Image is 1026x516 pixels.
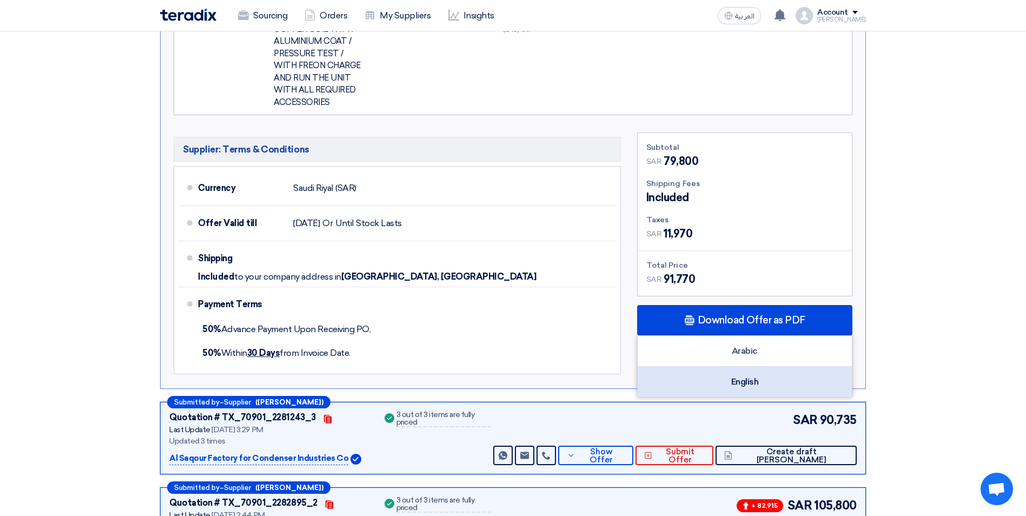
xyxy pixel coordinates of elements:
span: Last Update [169,425,210,434]
div: – [167,396,330,408]
span: [DATE] 3:29 PM [211,425,263,434]
a: Insights [440,4,503,28]
div: Currency [198,175,284,201]
span: to your company address in [234,272,341,282]
span: Until Stock Lasts [335,218,402,229]
span: 79,800 [664,153,698,169]
span: Supplier [224,399,251,406]
img: Verified Account [350,454,361,465]
div: Account [817,8,848,17]
span: 91,770 [664,271,695,287]
span: Submit Offer [655,448,705,464]
a: Orders [296,4,356,28]
span: SAR [646,228,662,240]
span: 90,735 [820,411,857,429]
span: Included [646,189,689,206]
span: Advance Payment Upon Receiving PO, [202,324,370,334]
button: Show Offer [558,446,633,465]
span: Supplier [224,484,251,491]
div: Shipping Fees [646,178,843,189]
div: English [638,367,852,397]
span: Show Offer [578,448,625,464]
span: 11,970 [664,226,692,242]
img: Teradix logo [160,9,216,21]
span: Create draft [PERSON_NAME] [735,448,848,464]
button: Create draft [PERSON_NAME] [716,446,857,465]
span: + 82,915 [737,499,783,512]
div: Total Price [646,260,843,271]
span: [GEOGRAPHIC_DATA], [GEOGRAPHIC_DATA] [341,272,537,282]
div: Quotation # TX_70901_2281243_3 [169,411,316,424]
span: SAR [646,156,662,167]
span: Submitted by [174,399,220,406]
div: 3 out of 3 items are fully priced [396,411,491,427]
div: Taxes [646,214,843,226]
span: SAR [646,274,662,285]
h5: Supplier: Terms & Conditions [174,137,621,162]
div: – [167,481,330,494]
span: Submitted by [174,484,220,491]
div: Payment Terms [198,292,603,317]
div: Updated 3 times [169,435,369,447]
a: My Suppliers [356,4,439,28]
b: ([PERSON_NAME]) [255,484,323,491]
span: SAR [793,411,818,429]
div: Shipping [198,246,284,272]
div: [PERSON_NAME] [817,17,866,23]
button: العربية [718,7,761,24]
span: 105,800 [814,497,857,514]
p: Al Saqour Factory for Condenser Industries Co [169,452,348,465]
span: Within from Invoice Date. [202,348,350,358]
span: [DATE] [293,218,320,229]
div: 3 out of 3 items are fully priced [396,497,491,513]
b: ([PERSON_NAME]) [255,399,323,406]
a: Open chat [981,473,1013,505]
div: Subtotal [646,142,843,153]
button: Submit Offer [636,446,713,465]
strong: 50% [202,324,221,334]
span: SAR [787,497,812,514]
div: Quotation # TX_70901_2282895_2 [169,497,317,510]
span: العربية [735,12,754,20]
img: profile_test.png [796,7,813,24]
strong: 50% [202,348,221,358]
u: 30 Days [247,348,280,358]
span: Included [198,272,234,282]
div: Saudi Riyal (SAR) [293,178,356,199]
span: Or [322,218,333,229]
a: Sourcing [229,4,296,28]
span: Download Offer as PDF [698,315,805,325]
div: Offer Valid till [198,210,284,236]
div: Arabic [638,336,852,367]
